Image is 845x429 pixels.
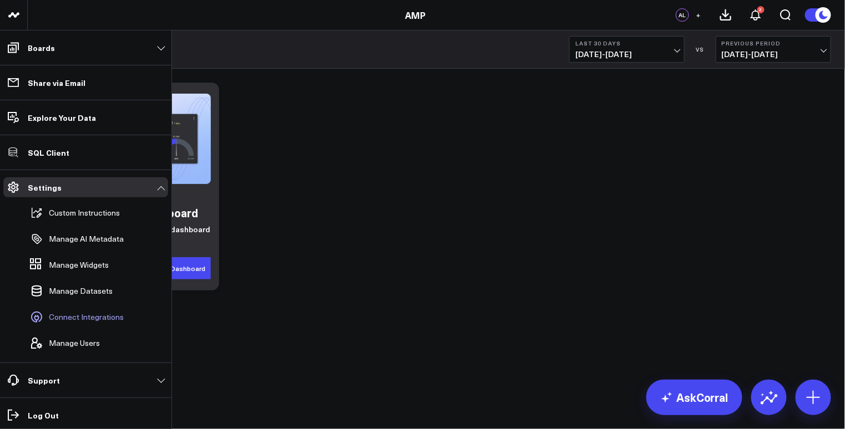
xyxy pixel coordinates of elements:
[28,183,62,192] p: Settings
[690,46,710,53] div: VS
[134,257,211,279] button: Generate Dashboard
[696,11,701,19] span: +
[49,287,113,295] span: Manage Datasets
[406,9,426,21] a: AMP
[28,376,60,385] p: Support
[676,8,689,22] div: AL
[28,43,55,52] p: Boards
[26,331,100,355] button: Manage Users
[26,305,135,329] a: Connect Integrations
[28,113,96,122] p: Explore Your Data
[49,313,124,321] span: Connect Integrations
[26,227,135,251] a: Manage AI Metadata
[26,279,135,303] a: Manage Datasets
[722,50,825,59] span: [DATE] - [DATE]
[716,36,831,63] button: Previous Period[DATE]-[DATE]
[49,339,100,348] span: Manage Users
[722,40,825,47] b: Previous Period
[575,40,679,47] b: Last 30 Days
[28,78,85,87] p: Share via Email
[569,36,685,63] button: Last 30 Days[DATE]-[DATE]
[692,8,705,22] button: +
[3,142,168,162] a: SQL Client
[49,208,120,217] p: Custom Instructions
[646,380,742,415] a: AskCorral
[757,6,765,13] div: 2
[575,50,679,59] span: [DATE] - [DATE]
[49,234,124,243] p: Manage AI Metadata
[26,201,120,225] button: Custom Instructions
[28,411,59,420] p: Log Out
[28,148,69,157] p: SQL Client
[49,261,109,269] span: Manage Widgets
[3,405,168,425] a: Log Out
[26,253,135,277] a: Manage Widgets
